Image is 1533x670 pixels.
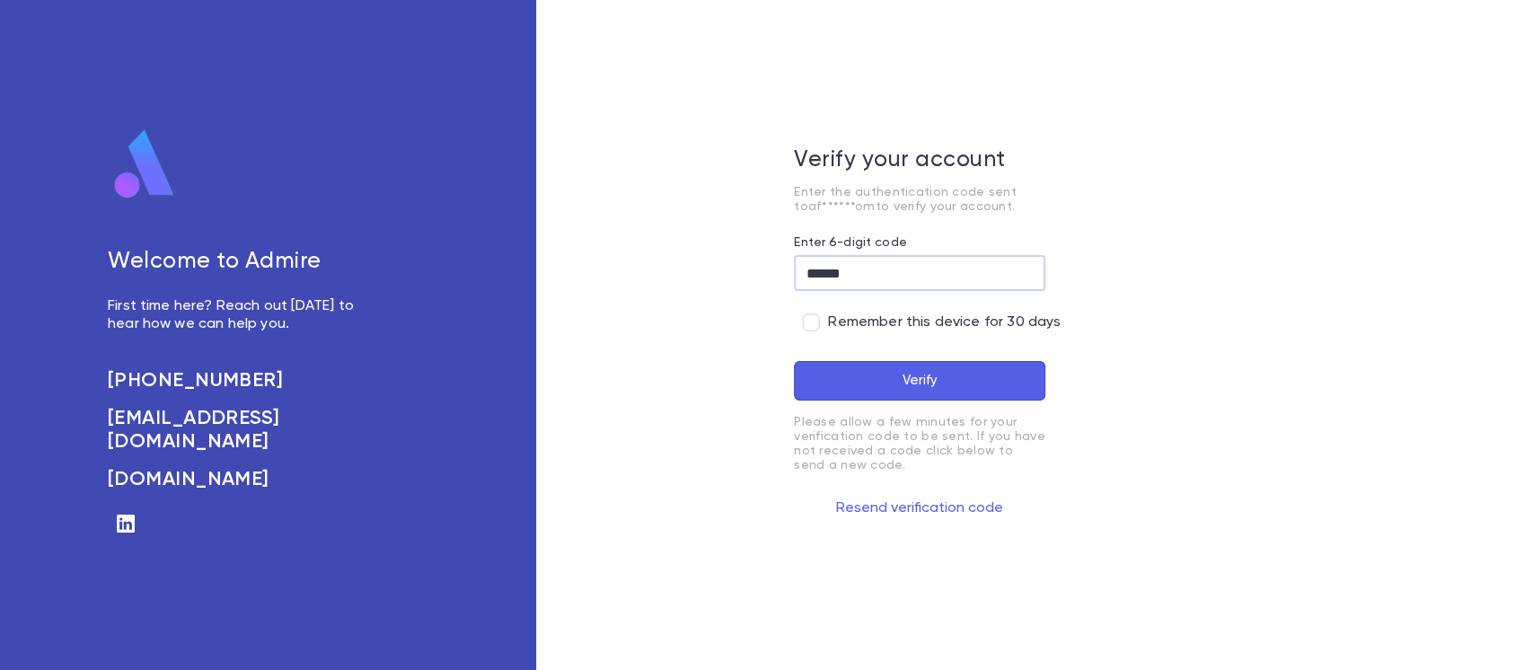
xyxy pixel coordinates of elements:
span: Remember this device for 30 days [828,313,1061,331]
p: Please allow a few minutes for your verification code to be sent. If you have not received a code... [794,415,1045,472]
p: Enter the authentication code sent to af******om to verify your account. [794,185,1045,214]
h5: Welcome to Admire [108,249,374,276]
p: First time here? Reach out [DATE] to hear how we can help you. [108,297,374,333]
button: Verify [794,361,1045,401]
label: Enter 6-digit code [794,235,907,250]
img: logo [108,128,181,200]
a: [PHONE_NUMBER] [108,369,374,392]
button: Resend verification code [794,494,1045,523]
h5: Verify your account [794,147,1045,174]
a: [DOMAIN_NAME] [108,468,374,491]
a: [EMAIL_ADDRESS][DOMAIN_NAME] [108,407,374,454]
